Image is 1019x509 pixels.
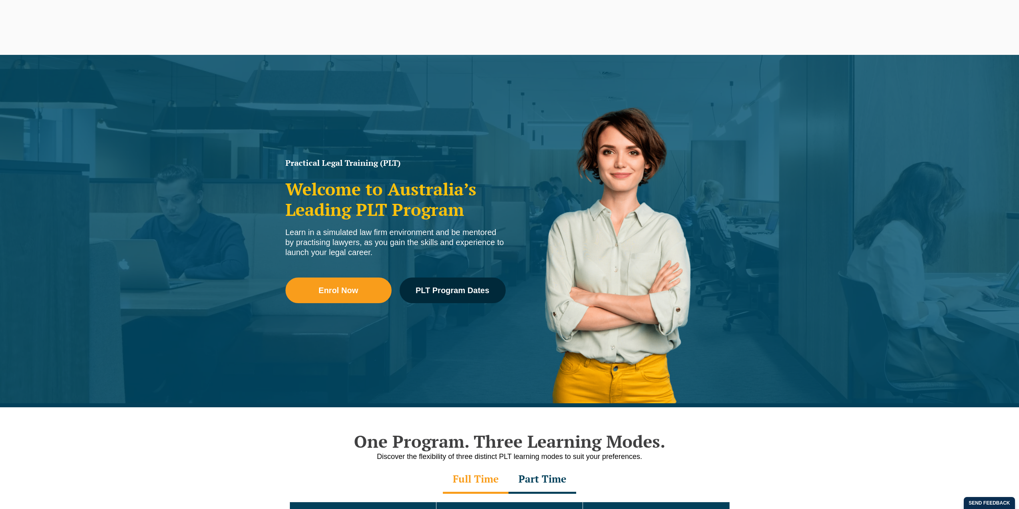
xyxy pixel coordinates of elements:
[319,286,358,294] span: Enrol Now
[285,278,392,303] a: Enrol Now
[416,286,489,294] span: PLT Program Dates
[400,278,506,303] a: PLT Program Dates
[281,431,738,451] h2: One Program. Three Learning Modes.
[285,179,506,219] h2: Welcome to Australia’s Leading PLT Program
[443,466,508,494] div: Full Time
[285,159,506,167] h1: Practical Legal Training (PLT)
[508,466,576,494] div: Part Time
[285,227,506,258] div: Learn in a simulated law firm environment and be mentored by practising lawyers, as you gain the ...
[281,452,738,462] p: Discover the flexibility of three distinct PLT learning modes to suit your preferences.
